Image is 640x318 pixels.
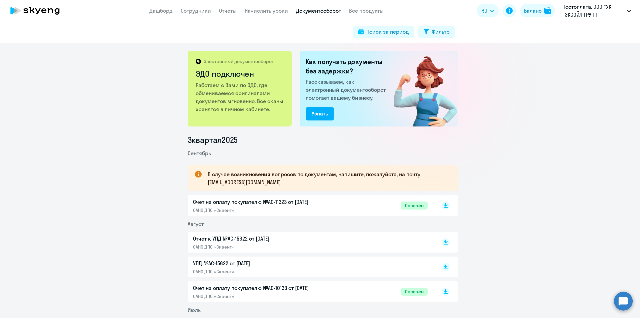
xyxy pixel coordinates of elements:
[306,107,334,120] button: Узнать
[306,57,388,76] h2: Как получать документы без задержки?
[193,198,333,206] p: Счет на оплату покупателю №AC-11323 от [DATE]
[353,26,414,38] button: Поиск за период
[401,288,428,296] span: Оплачен
[193,235,333,243] p: Отчет к УПД №AC-15622 от [DATE]
[524,7,542,15] div: Баланс
[193,198,428,213] a: Счет на оплату покупателю №AC-11323 от [DATE]ОАНО ДПО «Скаенг»Оплачен
[562,3,624,19] p: Постоплата, ООО "УК "ЭКСОЙЛ ГРУПП"
[193,284,428,299] a: Счет на оплату покупателю №AC-10133 от [DATE]ОАНО ДПО «Скаенг»Оплачен
[401,202,428,210] span: Оплачен
[477,4,499,17] button: RU
[193,259,428,275] a: УПД №AC-15622 от [DATE]ОАНО ДПО «Скаенг»
[204,58,274,64] p: Электронный документооборот
[520,4,555,17] button: Балансbalance
[312,109,328,117] div: Узнать
[366,28,409,36] div: Поиск за период
[193,269,333,275] p: ОАНО ДПО «Скаенг»
[432,28,450,36] div: Фильтр
[193,284,333,292] p: Счет на оплату покупателю №AC-10133 от [DATE]
[193,235,428,250] a: Отчет к УПД №AC-15622 от [DATE]ОАНО ДПО «Скаенг»
[481,7,487,15] span: RU
[383,51,458,126] img: connected
[188,221,204,227] span: Август
[418,26,455,38] button: Фильтр
[181,7,211,14] a: Сотрудники
[559,3,634,19] button: Постоплата, ООО "УК "ЭКСОЙЛ ГРУПП"
[193,259,333,267] p: УПД №AC-15622 от [DATE]
[296,7,341,14] a: Документооборот
[196,68,285,79] h2: ЭДО подключен
[219,7,237,14] a: Отчеты
[245,7,288,14] a: Начислить уроки
[208,170,446,186] p: В случае возникновения вопросов по документам, напишите, пожалуйста, на почту [EMAIL_ADDRESS][DOM...
[188,150,211,156] span: Сентябрь
[188,134,458,145] li: 3 квартал 2025
[544,7,551,14] img: balance
[193,244,333,250] p: ОАНО ДПО «Скаенг»
[196,81,285,113] p: Работаем с Вами по ЭДО, где обмениваемся оригиналами документов мгновенно. Все сканы хранятся в л...
[306,78,388,102] p: Рассказываем, как электронный документооборот помогает вашему бизнесу.
[193,293,333,299] p: ОАНО ДПО «Скаенг»
[349,7,384,14] a: Все продукты
[193,207,333,213] p: ОАНО ДПО «Скаенг»
[188,307,201,313] span: Июль
[149,7,173,14] a: Дашборд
